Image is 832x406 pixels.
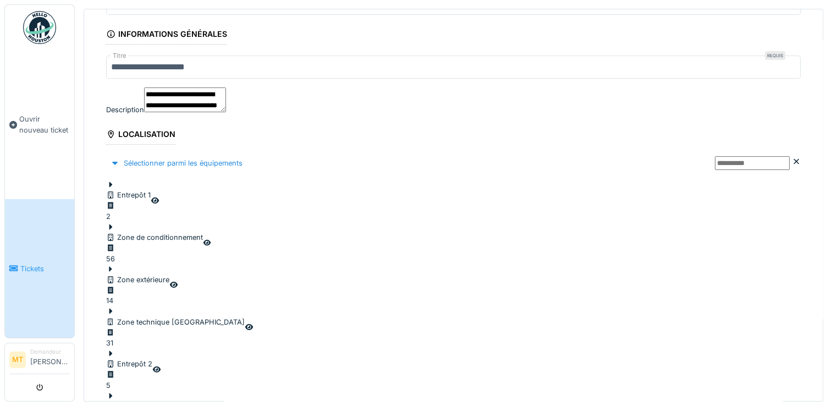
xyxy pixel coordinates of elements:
div: Requis [765,51,785,60]
div: Entrepôt 1 [106,190,151,200]
div: Localisation [106,126,175,145]
div: Zone de conditionnement [106,232,203,243]
a: Ouvrir nouveau ticket [5,50,74,199]
div: Entrepôt 2 [106,359,152,369]
div: Zone technique [GEOGRAPHIC_DATA] [106,317,245,327]
div: Sélectionner parmi les équipements [106,156,247,171]
li: [PERSON_NAME] [30,348,70,371]
img: Badge_color-CXgf-gQk.svg [23,11,56,44]
span: Tickets [20,264,70,274]
li: MT [9,352,26,368]
div: 31 [106,338,119,348]
div: 5 [106,380,119,391]
span: Ouvrir nouveau ticket [19,114,70,135]
div: 56 [106,254,119,264]
a: MT Demandeur[PERSON_NAME] [9,348,70,374]
div: Zone extérieure [106,275,169,285]
div: 2 [106,211,119,222]
div: Informations générales [106,26,227,45]
label: Description [106,105,144,115]
label: Titre [111,51,129,61]
div: Demandeur [30,348,70,356]
a: Tickets [5,199,74,338]
div: 14 [106,295,119,306]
